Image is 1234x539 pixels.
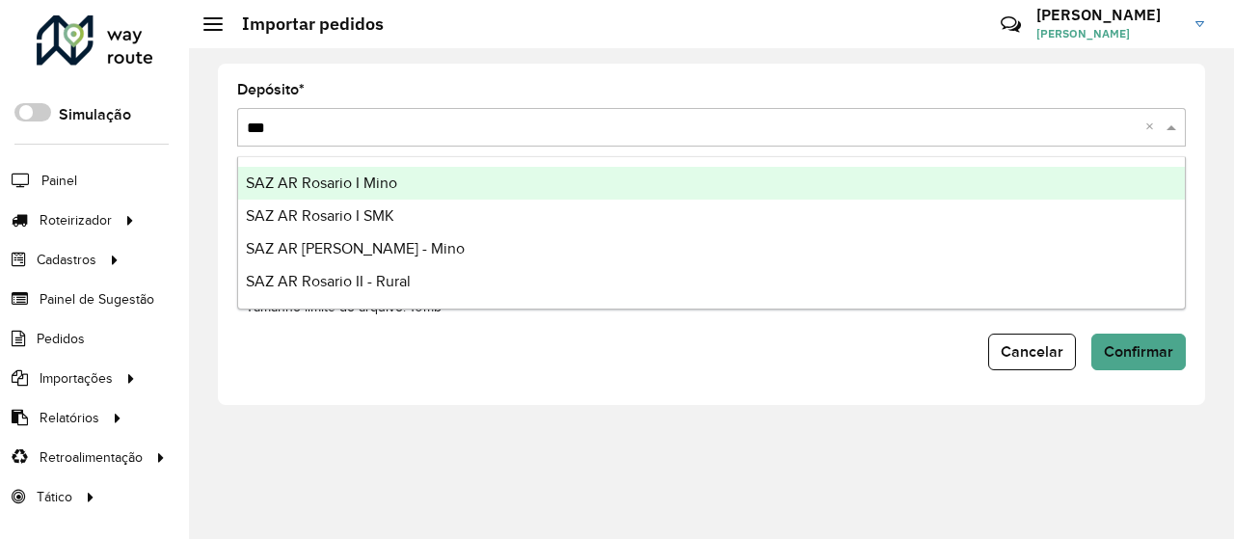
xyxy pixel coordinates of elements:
span: Confirmar [1104,343,1173,360]
span: [PERSON_NAME] [1036,25,1181,42]
span: Pedidos [37,329,85,349]
span: Roteirizador [40,210,112,230]
span: Painel de Sugestão [40,289,154,310]
span: SAZ AR Rosario I SMK [246,207,394,224]
span: Importações [40,368,113,389]
span: SAZ AR Rosario II - Rural [246,273,411,289]
button: Cancelar [988,334,1076,370]
span: Relatórios [40,408,99,428]
ng-dropdown-panel: Options list [237,156,1186,310]
span: Tático [37,487,72,507]
span: Painel [41,171,77,191]
a: Contato Rápido [990,4,1032,45]
span: Cancelar [1001,343,1063,360]
button: Confirmar [1091,334,1186,370]
span: Retroalimentação [40,447,143,468]
span: Cadastros [37,250,96,270]
span: Clear all [1145,116,1162,139]
span: SAZ AR Rosario I Mino [246,175,397,191]
h2: Importar pedidos [223,13,384,35]
label: Simulação [59,103,131,126]
h3: [PERSON_NAME] [1036,6,1181,24]
label: Depósito [237,78,305,101]
span: SAZ AR [PERSON_NAME] - Mino [246,240,465,256]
